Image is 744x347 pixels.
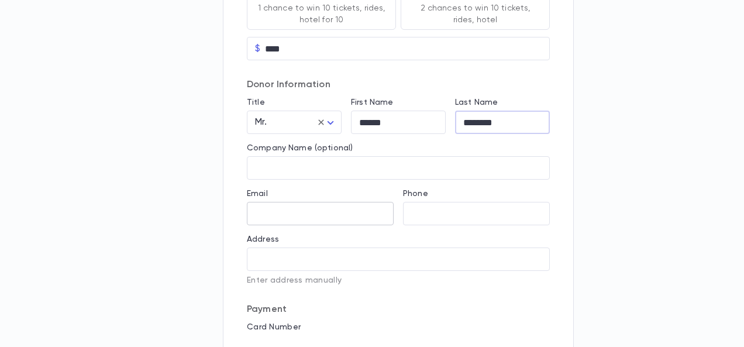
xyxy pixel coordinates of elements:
label: First Name [351,98,393,107]
label: Last Name [455,98,498,107]
p: 1 chance to win 10 tickets, rides, hotel for 10 [257,2,386,26]
label: Company Name (optional) [247,143,353,153]
label: Email [247,189,268,198]
span: Mr. [255,118,267,127]
p: $ [255,43,260,54]
label: Title [247,98,265,107]
label: Address [247,235,279,244]
p: Card Number [247,322,550,332]
label: Phone [403,189,428,198]
div: Mr. [247,111,342,134]
p: Payment [247,304,550,315]
p: 2 chances to win 10 tickets, rides, hotel [411,2,540,26]
p: Donor Information [247,79,550,91]
p: Enter address manually [247,276,550,285]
